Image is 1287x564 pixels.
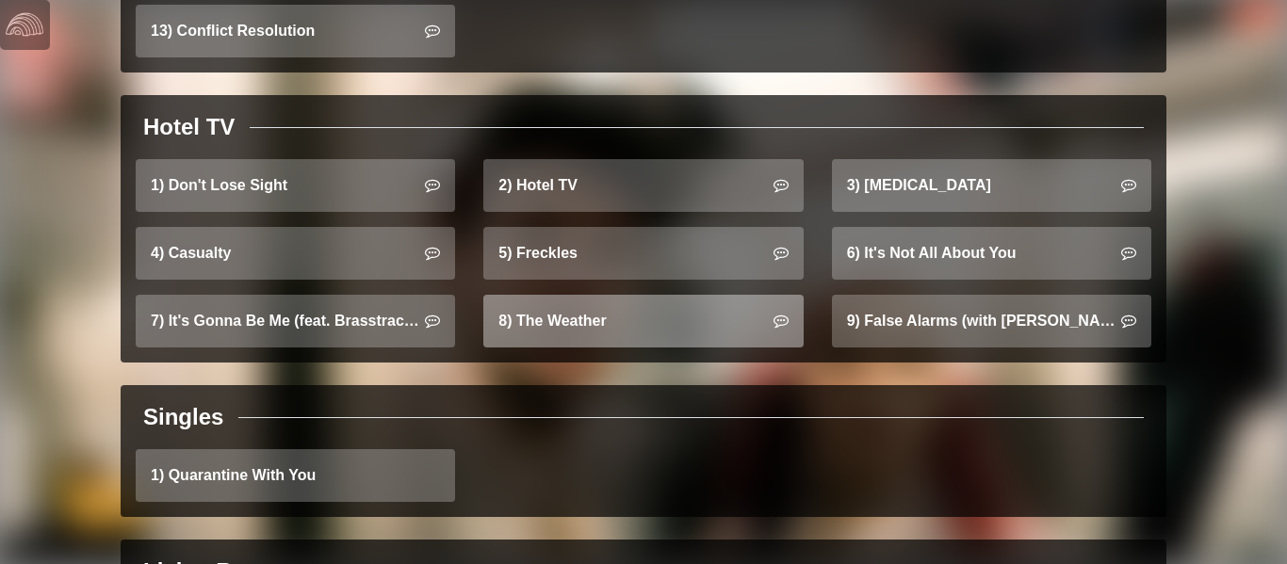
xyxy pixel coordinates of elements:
[483,295,803,347] a: 8) The Weather
[832,159,1151,212] a: 3) [MEDICAL_DATA]
[136,5,455,57] a: 13) Conflict Resolution
[832,227,1151,280] a: 6) It's Not All About You
[832,295,1151,347] a: 9) False Alarms (with [PERSON_NAME])
[136,295,455,347] a: 7) It's Gonna Be Me (feat. Brasstracks)
[6,6,43,43] img: logo-white-4c48a5e4bebecaebe01ca5a9d34031cfd3d4ef9ae749242e8c4bf12ef99f53e8.png
[136,449,455,502] a: 1) Quarantine With You
[136,159,455,212] a: 1) Don't Lose Sight
[136,227,455,280] a: 4) Casualty
[483,227,803,280] a: 5) Freckles
[143,110,235,144] div: Hotel TV
[483,159,803,212] a: 2) Hotel TV
[143,400,223,434] div: Singles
